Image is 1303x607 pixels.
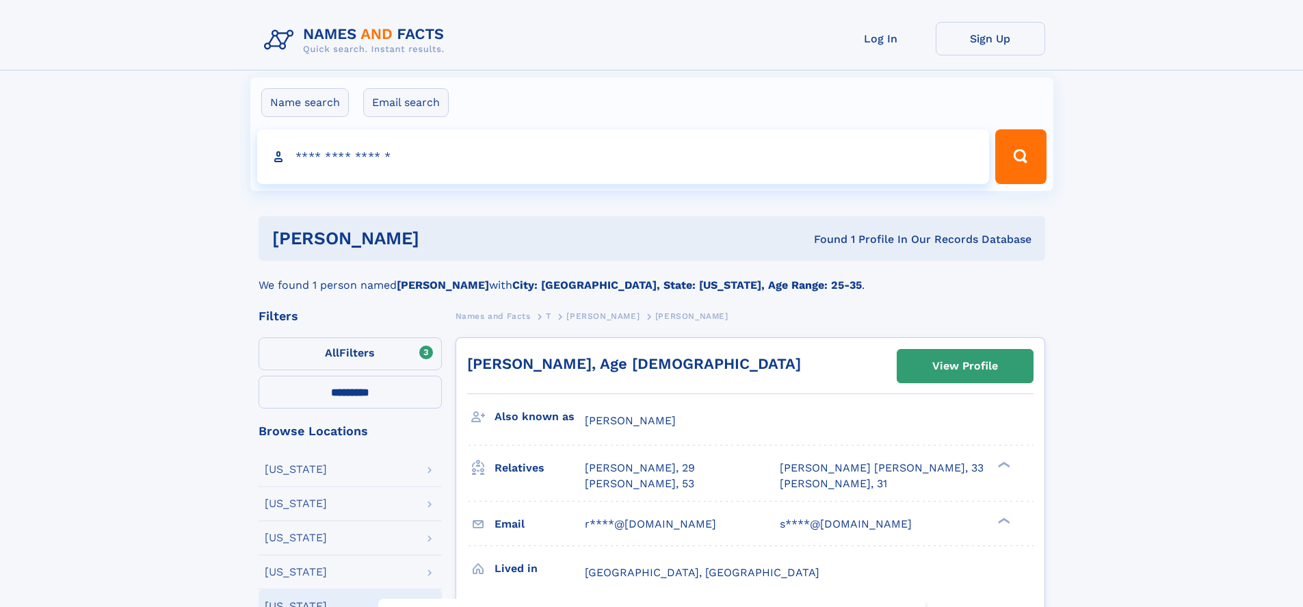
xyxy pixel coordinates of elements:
[932,350,998,382] div: View Profile
[495,405,585,428] h3: Also known as
[780,461,984,476] a: [PERSON_NAME] [PERSON_NAME], 33
[259,337,442,370] label: Filters
[259,310,442,322] div: Filters
[259,22,456,59] img: Logo Names and Facts
[546,307,551,324] a: T
[585,414,676,427] span: [PERSON_NAME]
[585,461,695,476] a: [PERSON_NAME], 29
[495,557,585,580] h3: Lived in
[495,513,585,536] h3: Email
[257,129,990,184] input: search input
[780,476,887,491] a: [PERSON_NAME], 31
[585,476,694,491] a: [PERSON_NAME], 53
[467,355,801,372] a: [PERSON_NAME], Age [DEMOGRAPHIC_DATA]
[566,307,640,324] a: [PERSON_NAME]
[272,230,617,247] h1: [PERSON_NAME]
[546,311,551,321] span: T
[259,425,442,437] div: Browse Locations
[456,307,531,324] a: Names and Facts
[259,261,1045,294] div: We found 1 person named with .
[936,22,1045,55] a: Sign Up
[363,88,449,117] label: Email search
[585,566,819,579] span: [GEOGRAPHIC_DATA], [GEOGRAPHIC_DATA]
[616,232,1031,247] div: Found 1 Profile In Our Records Database
[897,350,1033,383] a: View Profile
[261,88,349,117] label: Name search
[995,461,1011,469] div: ❯
[566,311,640,321] span: [PERSON_NAME]
[325,346,339,359] span: All
[265,567,327,578] div: [US_STATE]
[397,279,489,292] b: [PERSON_NAME]
[512,279,862,292] b: City: [GEOGRAPHIC_DATA], State: [US_STATE], Age Range: 25-35
[495,456,585,480] h3: Relatives
[995,129,1046,184] button: Search Button
[995,516,1011,525] div: ❯
[826,22,936,55] a: Log In
[265,532,327,543] div: [US_STATE]
[655,311,728,321] span: [PERSON_NAME]
[265,498,327,509] div: [US_STATE]
[265,464,327,475] div: [US_STATE]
